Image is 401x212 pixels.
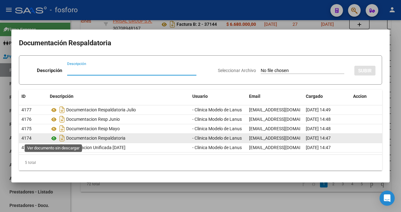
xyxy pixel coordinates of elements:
span: 4176 [21,117,32,122]
span: SUBIR [358,68,372,74]
span: - Clinica Modelo de Lanus [192,136,242,141]
span: 4175 [21,126,32,131]
datatable-header-cell: Descripción [47,90,190,103]
h2: Documentación Respaldatoria [19,37,382,49]
span: [EMAIL_ADDRESS][DOMAIN_NAME] [249,145,319,150]
span: [DATE] 14:48 [306,126,331,131]
span: 4177 [21,107,32,112]
span: - Clinica Modelo de Lanus [192,107,242,112]
div: Documentacion Respaldatoria [50,133,187,143]
span: - Clinica Modelo de Lanus [192,145,242,150]
span: 4174 [21,136,32,141]
span: Cargado [306,94,323,99]
button: SUBIR [354,66,375,75]
span: [EMAIL_ADDRESS][DOMAIN_NAME] [249,117,319,122]
i: Descargar documento [58,124,66,134]
div: Documentacion Respaldatoria Julio [50,105,187,115]
div: Documentacion Resp Mayo [50,124,187,134]
p: Descripción [37,67,62,74]
datatable-header-cell: Cargado [303,90,351,103]
i: Descargar documento [58,114,66,124]
datatable-header-cell: Usuario [190,90,247,103]
span: Accion [353,94,367,99]
div: Documentacion Resp Junio [50,114,187,124]
div: Open Intercom Messenger [380,191,395,206]
i: Descargar documento [58,142,66,153]
span: [EMAIL_ADDRESS][DOMAIN_NAME] [249,126,319,131]
i: Descargar documento [58,105,66,115]
span: Usuario [192,94,208,99]
span: ID [21,94,26,99]
span: - Clinica Modelo de Lanus [192,126,242,131]
div: Presentacion Unificada [DATE] [50,142,187,153]
datatable-header-cell: ID [19,90,47,103]
span: [DATE] 14:49 [306,107,331,112]
span: Seleccionar Archivo [218,68,256,73]
i: Descargar documento [58,133,66,143]
span: [DATE] 14:48 [306,117,331,122]
span: [DATE] 14:47 [306,136,331,141]
datatable-header-cell: Accion [351,90,382,103]
datatable-header-cell: Email [247,90,303,103]
span: - Clinica Modelo de Lanus [192,117,242,122]
span: Descripción [50,94,73,99]
span: [DATE] 14:47 [306,145,331,150]
div: 5 total [19,155,382,170]
span: [EMAIL_ADDRESS][DOMAIN_NAME] [249,107,319,112]
span: [EMAIL_ADDRESS][DOMAIN_NAME] [249,136,319,141]
span: Email [249,94,260,99]
span: 4173 [21,145,32,150]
